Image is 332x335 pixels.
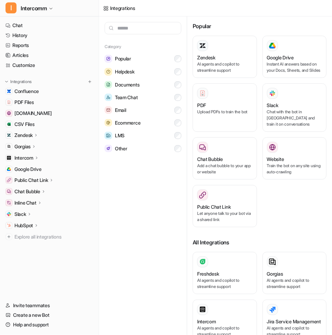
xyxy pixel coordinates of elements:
[105,94,112,101] img: Team Chat
[267,54,294,61] h3: Google Drive
[105,78,181,91] button: DocumentsDocuments
[267,109,322,127] p: Chat with the bot in [GEOGRAPHIC_DATA] and train it on conversations
[3,60,96,70] a: Customize
[105,116,181,129] button: EcommerceEcommerce
[7,223,11,228] img: HubSpot
[197,54,215,61] h3: Zendesk
[14,154,33,161] p: Intercom
[3,50,96,60] a: Articles
[14,110,52,117] span: [DOMAIN_NAME]
[263,83,327,132] button: SlackSlackChat with the bot in [GEOGRAPHIC_DATA] and train it on conversations
[14,211,26,218] p: Slack
[193,137,257,180] button: Chat BubbleAdd a chat bubble to your app or website
[105,145,112,152] img: Other
[3,108,96,118] a: www.helpdesk.com[DOMAIN_NAME]
[14,199,36,206] p: Inline Chat
[7,212,11,216] img: Slack
[14,99,34,106] span: PDF Files
[14,88,39,95] span: Confluence
[3,21,96,30] a: Chat
[197,61,253,73] p: AI agents and copilot to streamline support
[14,121,34,128] span: CSV Files
[105,52,181,65] button: PopularPopular
[115,119,140,126] span: Ecommerce
[105,44,181,49] h5: Category
[197,102,206,109] h3: PDF
[269,144,276,151] img: Website
[263,252,327,294] button: GorgiasAI agents and copilot to streamline support
[267,277,322,290] p: AI agents and copilot to streamline support
[7,100,11,104] img: PDF Files
[193,36,257,78] button: ZendeskAI agents and copilot to streamline support
[7,145,11,149] img: Gorgias
[3,78,34,85] button: Integrations
[6,233,12,240] img: explore all integrations
[14,231,93,242] span: Explore all integrations
[199,90,206,96] img: PDF
[3,41,96,50] a: Reports
[14,166,42,173] span: Google Drive
[263,137,327,180] button: WebsiteWebsiteTrain the bot on any site using auto-crawling
[267,163,322,175] p: Train the bot on any site using auto-crawling
[3,31,96,40] a: History
[87,79,92,84] img: menu_add.svg
[3,232,96,242] a: Explore all integrations
[14,222,33,229] p: HubSpot
[10,79,32,84] p: Integrations
[21,3,47,13] span: Intercomm
[197,210,253,223] p: Let anyone talk to your bot via a shared link
[267,270,283,277] h3: Gorgias
[105,119,112,126] img: Ecommerce
[7,89,11,93] img: Confluence
[105,142,181,155] button: OtherOther
[3,310,96,320] a: Create a new Bot
[14,143,31,150] p: Gorgias
[193,83,257,132] button: PDFPDFUpload PDFs to train the bot
[105,104,181,116] button: EmailEmail
[105,106,112,114] img: Email
[105,65,181,78] button: HelpdeskHelpdesk
[267,61,322,73] p: Instant AI answers based on your Docs, Sheets, and Slides
[14,132,33,139] p: Zendesk
[115,81,139,88] span: Documents
[105,81,112,88] img: Documents
[197,270,219,277] h3: Freshdesk
[197,155,223,163] h3: Chat Bubble
[3,164,96,174] a: Google DriveGoogle Drive
[14,188,40,195] p: Chat Bubble
[6,2,17,13] span: I
[3,97,96,107] a: PDF FilesPDF Files
[269,89,276,97] img: Slack
[105,129,181,142] button: LMSLMS
[115,68,135,75] span: Helpdesk
[267,155,284,163] h3: Website
[7,189,11,194] img: Chat Bubble
[3,119,96,129] a: CSV FilesCSV Files
[269,43,276,49] img: Google Drive
[197,163,253,175] p: Add a chat bubble to your app or website
[110,4,135,12] div: Integrations
[7,178,11,182] img: Public Chat Link
[193,238,326,246] h3: All Integrations
[115,55,131,62] span: Popular
[193,185,257,227] button: Public Chat LinkLet anyone talk to your bot via a shared link
[14,177,48,184] p: Public Chat Link
[267,318,321,325] h3: Jira Service Management
[105,132,112,139] img: LMS
[7,201,11,205] img: Inline Chat
[197,109,253,115] p: Upload PDFs to train the bot
[197,203,231,210] h3: Public Chat Link
[105,68,112,76] img: Helpdesk
[105,91,181,104] button: Team ChatTeam Chat
[115,94,138,101] span: Team Chat
[197,277,253,290] p: AI agents and copilot to streamline support
[193,252,257,294] button: FreshdeskAI agents and copilot to streamline support
[7,122,11,126] img: CSV Files
[115,132,125,139] span: LMS
[197,318,216,325] h3: Intercom
[263,36,327,78] button: Google DriveGoogle DriveInstant AI answers based on your Docs, Sheets, and Slides
[7,156,11,160] img: Intercom
[193,22,326,30] h3: Popular
[267,102,279,109] h3: Slack
[105,55,112,62] img: Popular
